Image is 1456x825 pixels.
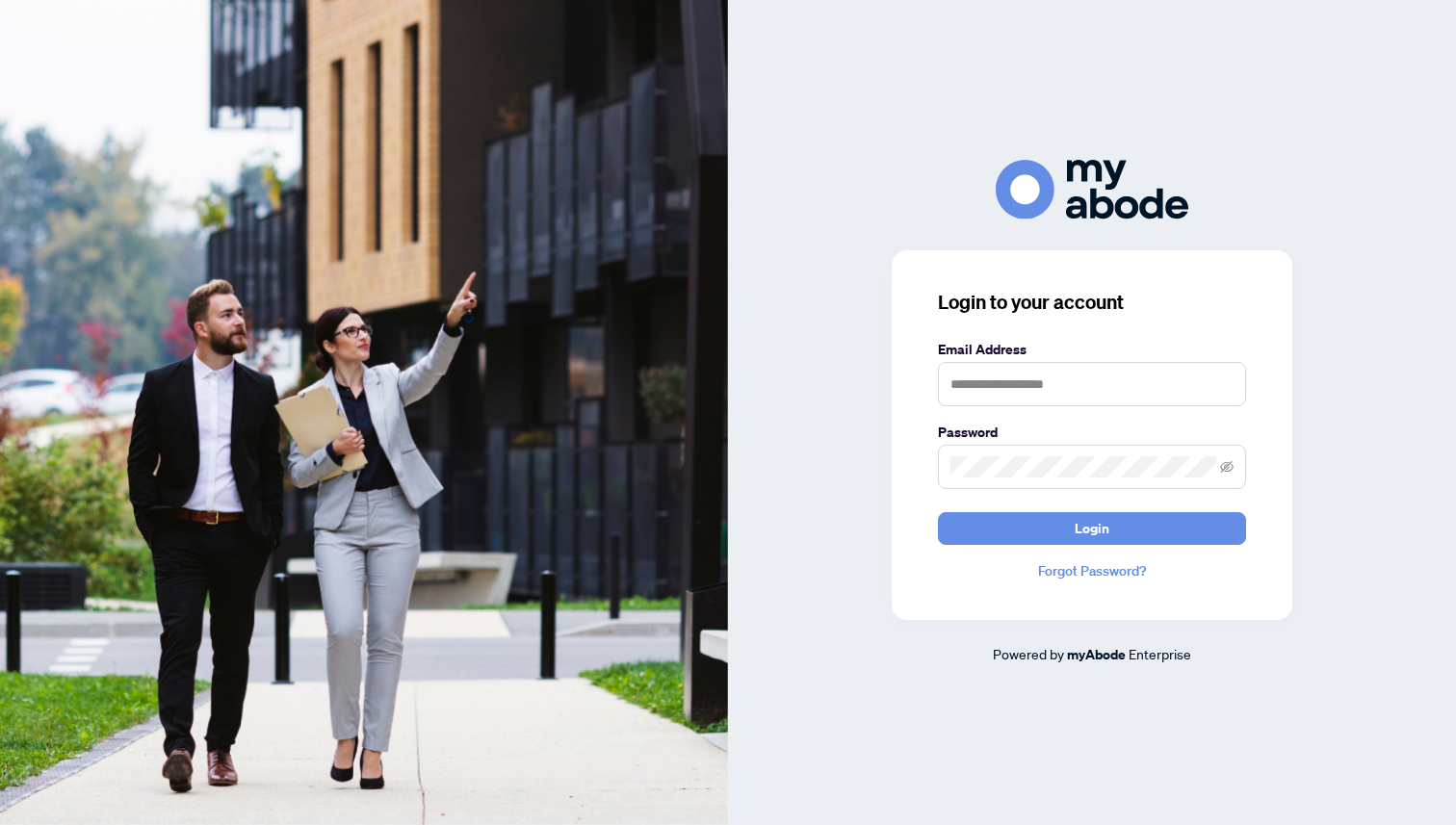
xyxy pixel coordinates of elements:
label: Email Address [938,339,1246,360]
span: Login [1075,513,1109,544]
a: Forgot Password? [938,560,1246,581]
span: Enterprise [1129,645,1191,662]
label: Password [938,422,1246,443]
h3: Login to your account [938,289,1246,316]
span: Powered by [993,645,1064,662]
img: ma-logo [996,160,1188,219]
button: Login [938,512,1246,545]
span: eye-invisible [1220,460,1234,474]
a: myAbode [1067,644,1126,665]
